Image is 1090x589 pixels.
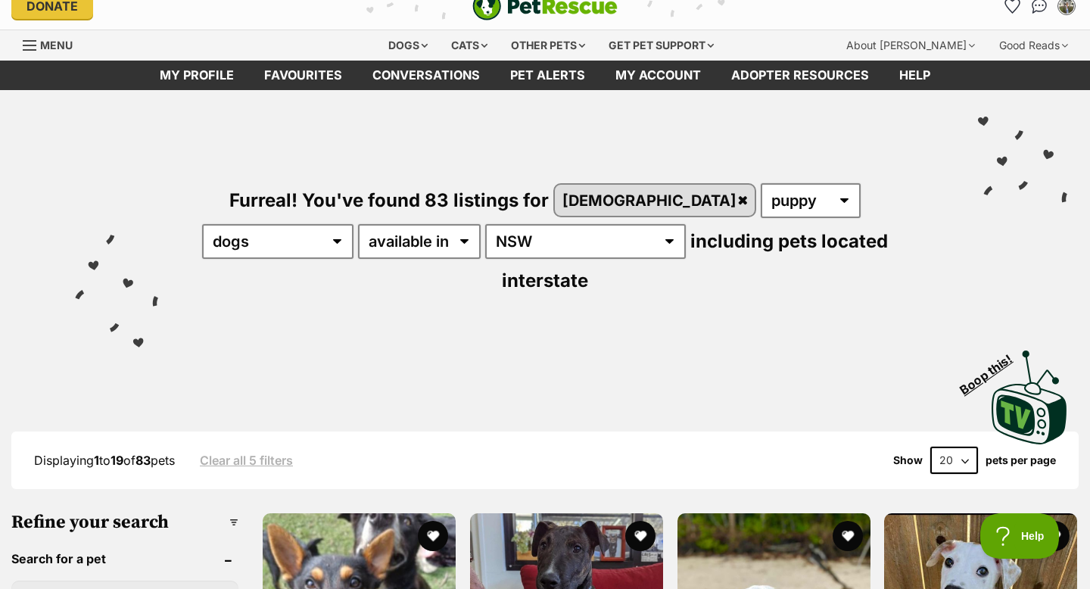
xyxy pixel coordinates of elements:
[884,61,945,90] a: Help
[23,30,83,58] a: Menu
[11,512,238,533] h3: Refine your search
[249,61,357,90] a: Favourites
[958,342,1027,397] span: Boop this!
[111,453,123,468] strong: 19
[11,552,238,566] header: Search for a pet
[992,351,1067,444] img: PetRescue TV logo
[34,453,175,468] span: Displaying to of pets
[378,30,438,61] div: Dogs
[418,521,448,551] button: favourite
[502,230,888,291] span: including pets located interstate
[357,61,495,90] a: conversations
[40,39,73,51] span: Menu
[989,30,1079,61] div: Good Reads
[94,453,99,468] strong: 1
[893,454,923,466] span: Show
[555,185,755,216] a: [DEMOGRAPHIC_DATA]
[832,521,862,551] button: favourite
[135,453,151,468] strong: 83
[716,61,884,90] a: Adopter resources
[229,189,549,211] span: Furreal! You've found 83 listings for
[980,513,1060,559] iframe: Help Scout Beacon - Open
[495,61,600,90] a: Pet alerts
[441,30,498,61] div: Cats
[625,521,656,551] button: favourite
[200,453,293,467] a: Clear all 5 filters
[836,30,986,61] div: About [PERSON_NAME]
[598,30,724,61] div: Get pet support
[600,61,716,90] a: My account
[500,30,596,61] div: Other pets
[992,337,1067,447] a: Boop this!
[986,454,1056,466] label: pets per page
[145,61,249,90] a: My profile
